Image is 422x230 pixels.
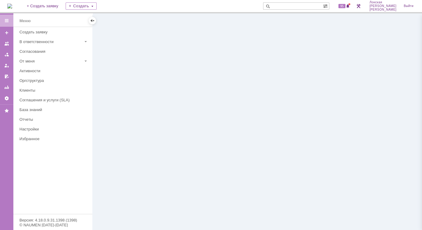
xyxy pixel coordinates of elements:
[2,72,12,81] a: Мои согласования
[2,28,12,38] a: Создать заявку
[17,124,91,134] a: Настройки
[66,2,97,10] div: Создать
[355,2,362,10] a: Перейти в интерфейс администратора
[2,61,12,70] a: Мои заявки
[17,66,91,76] a: Активности
[17,76,91,85] a: Оргструктура
[19,137,82,141] div: Избранное
[19,98,89,102] div: Соглашения и услуги (SLA)
[19,223,86,227] div: © NAUMEN [DATE]-[DATE]
[338,4,345,8] span: 95
[19,69,89,73] div: Активности
[17,86,91,95] a: Клиенты
[2,39,12,49] a: Заявки на командах
[19,88,89,93] div: Клиенты
[17,115,91,124] a: Отчеты
[19,218,86,222] div: Версия: 4.18.0.9.31.1398 (1398)
[369,4,396,8] span: [PERSON_NAME]
[17,105,91,114] a: База знаний
[369,8,396,12] span: [PERSON_NAME]
[89,17,96,24] div: Скрыть меню
[19,30,89,34] div: Создать заявку
[19,117,89,122] div: Отчеты
[17,95,91,105] a: Соглашения и услуги (SLA)
[19,17,31,25] div: Меню
[17,27,91,37] a: Создать заявку
[19,59,82,63] div: От меня
[19,127,89,131] div: Настройки
[2,93,12,103] a: Настройки
[19,78,89,83] div: Оргструктура
[369,1,396,4] span: Лонская
[7,4,12,8] a: Перейти на домашнюю страницу
[19,107,89,112] div: База знаний
[19,49,89,54] div: Согласования
[17,47,91,56] a: Согласования
[2,83,12,92] a: Отчеты
[19,39,82,44] div: В ответственности
[323,3,329,8] span: Расширенный поиск
[7,4,12,8] img: logo
[2,50,12,59] a: Заявки в моей ответственности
